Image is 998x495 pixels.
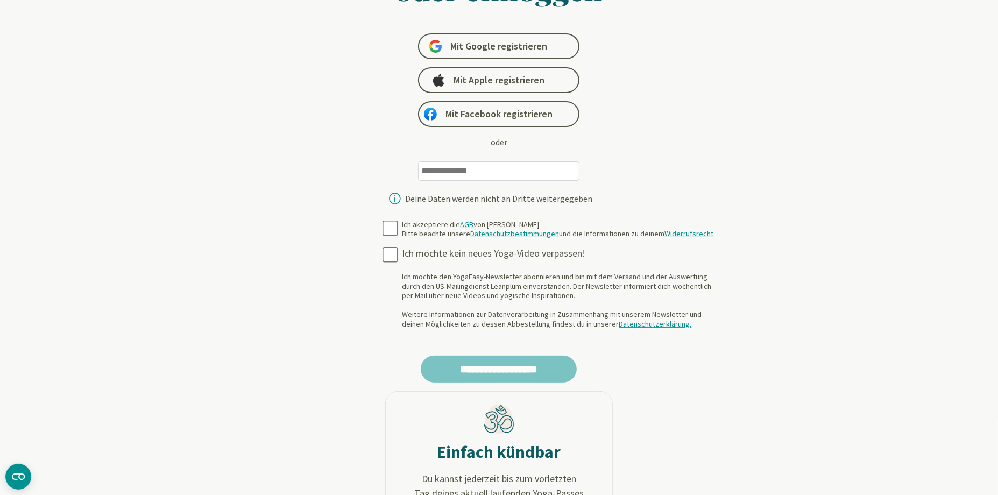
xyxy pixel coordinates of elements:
[402,247,720,260] div: Ich möchte kein neues Yoga-Video verpassen!
[418,67,579,93] a: Mit Apple registrieren
[470,229,559,238] a: Datenschutzbestimmungen
[5,464,31,490] button: CMP-Widget öffnen
[418,101,579,127] a: Mit Facebook registrieren
[664,229,713,238] a: Widerrufsrecht
[619,319,691,329] a: Datenschutzerklärung.
[454,74,544,87] span: Mit Apple registrieren
[491,136,507,148] div: oder
[460,220,473,229] a: AGB
[418,33,579,59] a: Mit Google registrieren
[405,194,592,203] div: Deine Daten werden nicht an Dritte weitergegeben
[402,220,715,239] div: Ich akzeptiere die von [PERSON_NAME] Bitte beachte unsere und die Informationen zu deinem .
[445,108,553,121] span: Mit Facebook registrieren
[450,40,547,53] span: Mit Google registrieren
[437,441,561,463] h2: Einfach kündbar
[402,272,720,329] div: Ich möchte den YogaEasy-Newsletter abonnieren und bin mit dem Versand und der Auswertung durch de...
